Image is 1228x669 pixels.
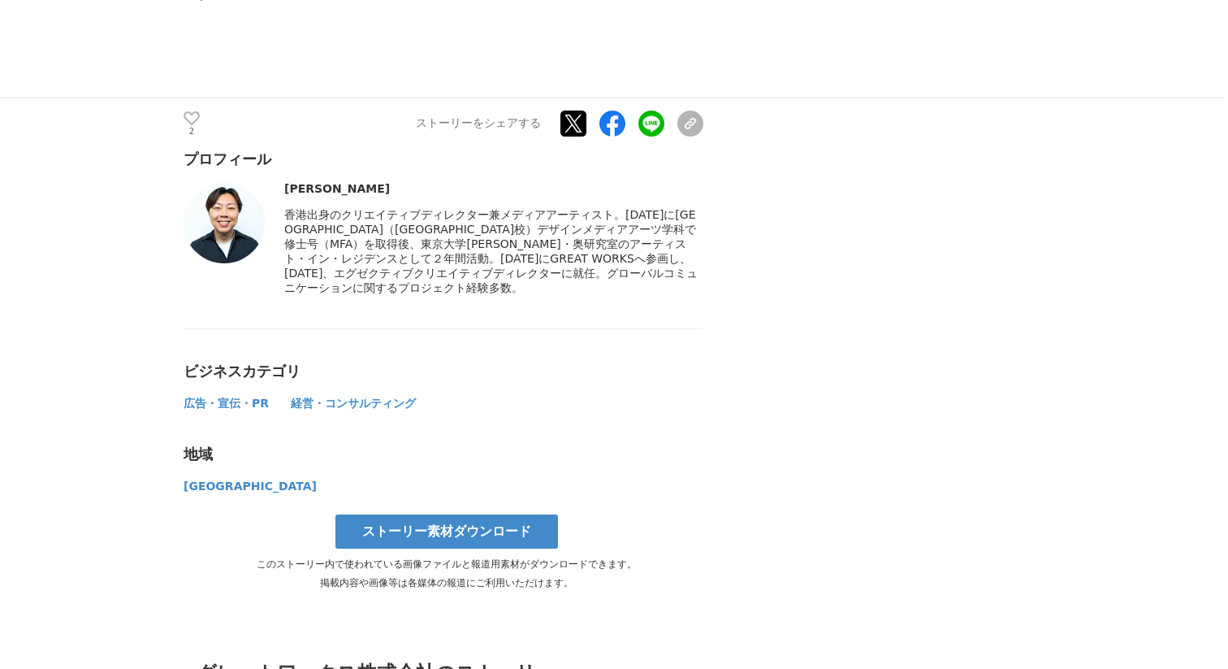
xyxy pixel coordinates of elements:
div: [PERSON_NAME] [284,182,703,195]
p: ストーリーをシェアする [416,116,541,131]
a: [GEOGRAPHIC_DATA] [184,483,317,492]
div: 地域 [184,445,703,464]
div: ビジネスカテゴリ [184,362,703,381]
p: このストーリー内で使われている画像ファイルと報道用素材がダウンロードできます。 掲載内容や画像等は各媒体の報道にご利用いただけます。 [184,555,710,591]
span: 香港出身のクリエイティブディレクター兼メディアアーティスト。[DATE]に[GEOGRAPHIC_DATA]（[GEOGRAPHIC_DATA]校）デザインメディアアーツ学科で修士号（MFA）を... [284,208,698,294]
img: thumbnail_2cded730-a32d-11f0-ba99-25575c656281.jpg [184,182,265,263]
span: 経営・コンサルティング [291,397,416,410]
a: ストーリー素材ダウンロード [335,515,558,549]
div: プロフィール [184,150,703,169]
span: 広告・宣伝・PR [184,397,269,410]
a: 広告・宣伝・PR [184,400,271,409]
a: 経営・コンサルティング [291,400,416,409]
span: [GEOGRAPHIC_DATA] [184,480,317,493]
p: 2 [184,128,200,136]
